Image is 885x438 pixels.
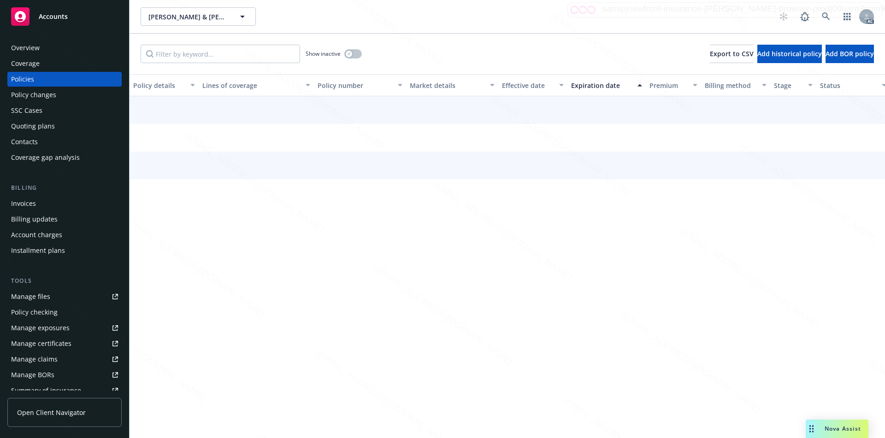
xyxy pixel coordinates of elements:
[17,408,86,417] span: Open Client Navigator
[705,81,756,90] div: Billing method
[318,81,392,90] div: Policy number
[7,56,122,71] a: Coverage
[7,196,122,211] a: Invoices
[141,45,300,63] input: Filter by keyword...
[11,103,42,118] div: SSC Cases
[314,74,406,96] button: Policy number
[7,88,122,102] a: Policy changes
[757,45,822,63] button: Add historical policy
[649,81,687,90] div: Premium
[11,212,58,227] div: Billing updates
[306,50,341,58] span: Show inactive
[7,212,122,227] a: Billing updates
[571,81,632,90] div: Expiration date
[11,41,40,55] div: Overview
[806,420,868,438] button: Nova Assist
[498,74,567,96] button: Effective date
[7,368,122,382] a: Manage BORs
[7,134,122,149] a: Contacts
[11,228,62,242] div: Account charges
[701,74,770,96] button: Billing method
[825,425,861,432] span: Nova Assist
[11,336,71,351] div: Manage certificates
[710,45,754,63] button: Export to CSV
[11,88,56,102] div: Policy changes
[7,183,122,193] div: Billing
[770,74,816,96] button: Stage
[7,119,122,134] a: Quoting plans
[11,383,81,398] div: Summary of insurance
[7,4,122,29] a: Accounts
[7,228,122,242] a: Account charges
[826,49,874,58] span: Add BOR policy
[7,336,122,351] a: Manage certificates
[11,305,58,320] div: Policy checking
[406,74,498,96] button: Market details
[11,196,36,211] div: Invoices
[7,103,122,118] a: SSC Cases
[710,49,754,58] span: Export to CSV
[11,72,34,87] div: Policies
[7,41,122,55] a: Overview
[757,49,822,58] span: Add historical policy
[7,289,122,304] a: Manage files
[11,150,80,165] div: Coverage gap analysis
[11,321,70,335] div: Manage exposures
[202,81,300,90] div: Lines of coverage
[774,7,793,26] a: Start snowing
[7,321,122,335] a: Manage exposures
[7,72,122,87] a: Policies
[11,119,55,134] div: Quoting plans
[141,7,256,26] button: [PERSON_NAME] & [PERSON_NAME]
[806,420,817,438] div: Drag to move
[826,45,874,63] button: Add BOR policy
[7,276,122,286] div: Tools
[7,383,122,398] a: Summary of insurance
[11,289,50,304] div: Manage files
[567,74,646,96] button: Expiration date
[502,81,554,90] div: Effective date
[7,352,122,367] a: Manage claims
[11,352,58,367] div: Manage claims
[7,243,122,258] a: Installment plans
[11,243,65,258] div: Installment plans
[7,150,122,165] a: Coverage gap analysis
[796,7,814,26] a: Report a Bug
[774,81,802,90] div: Stage
[11,134,38,149] div: Contacts
[148,12,228,22] span: [PERSON_NAME] & [PERSON_NAME]
[7,305,122,320] a: Policy checking
[133,81,185,90] div: Policy details
[199,74,314,96] button: Lines of coverage
[11,56,40,71] div: Coverage
[410,81,484,90] div: Market details
[646,74,701,96] button: Premium
[130,74,199,96] button: Policy details
[11,368,54,382] div: Manage BORs
[39,13,68,20] span: Accounts
[817,7,835,26] a: Search
[820,81,876,90] div: Status
[838,7,856,26] a: Switch app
